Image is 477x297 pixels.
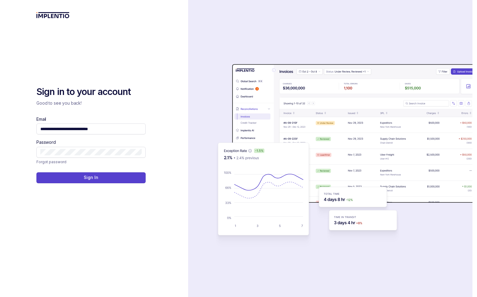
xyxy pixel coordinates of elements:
[36,100,146,106] p: Good to see you back!
[36,172,146,183] button: Sign In
[36,12,69,18] img: logo
[36,139,56,145] label: Password
[36,159,66,165] a: Link Forgot password
[36,159,66,165] p: Forgot password
[84,174,98,181] p: Sign In
[36,86,146,98] h2: Sign in to your account
[36,116,46,122] label: Email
